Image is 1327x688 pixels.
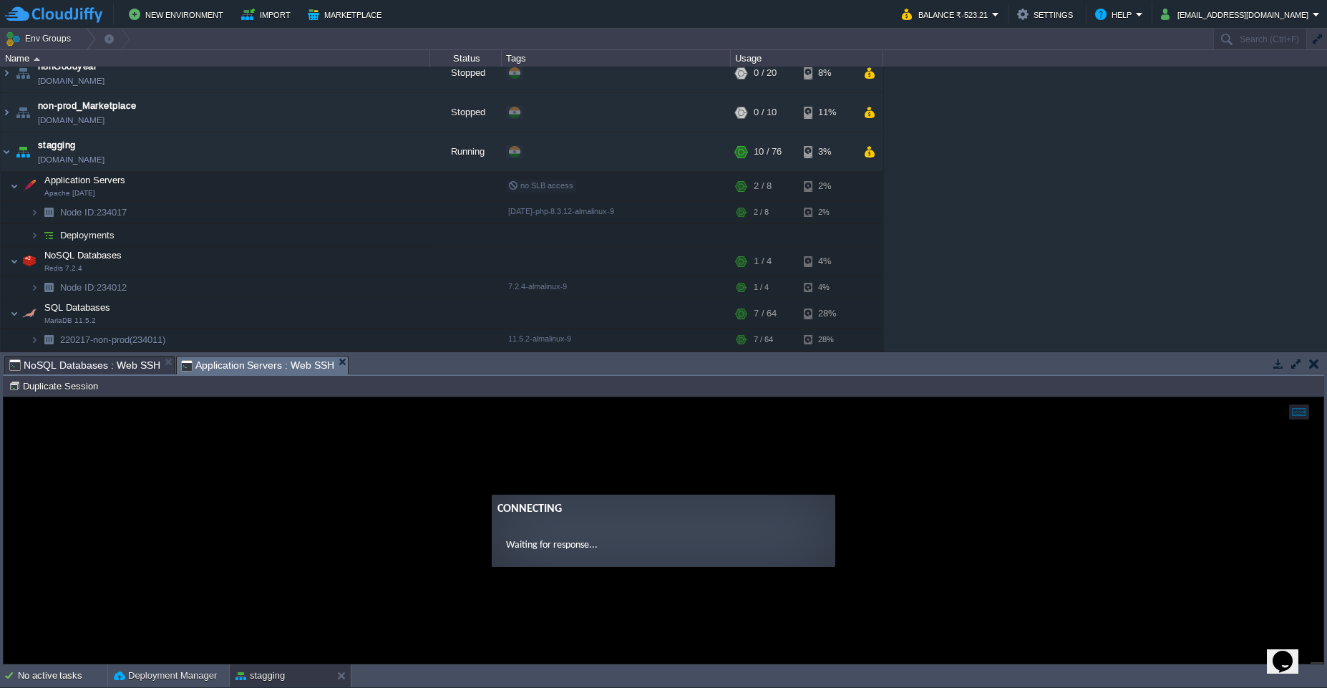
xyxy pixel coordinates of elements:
div: Tags [502,50,730,67]
div: Stopped [430,54,502,92]
img: AMDAwAAAACH5BAEAAAAALAAAAAABAAEAAAICRAEAOw== [30,201,39,223]
img: AMDAwAAAACH5BAEAAAAALAAAAAABAAEAAAICRAEAOw== [1,132,12,171]
div: 1 / 4 [754,247,772,276]
a: Application ServersApache [DATE] [43,175,127,185]
img: AMDAwAAAACH5BAEAAAAALAAAAAABAAEAAAICRAEAOw== [1,54,12,92]
div: 28% [804,299,850,328]
a: SQL DatabasesMariaDB 11.5.2 [43,302,112,313]
div: 0 / 20 [754,54,777,92]
button: Duplicate Session [9,379,102,392]
img: AMDAwAAAACH5BAEAAAAALAAAAAABAAEAAAICRAEAOw== [39,276,59,299]
span: SQL Databases [43,301,112,314]
button: Import [241,6,295,23]
button: Deployment Manager [114,669,217,683]
div: 2 / 8 [754,201,769,223]
span: Redis 7.2.4 [44,264,82,273]
div: Running [430,132,502,171]
img: AMDAwAAAACH5BAEAAAAALAAAAAABAAEAAAICRAEAOw== [13,54,33,92]
div: Name [1,50,429,67]
span: NoSQL Databases : Web SSH [9,357,160,374]
a: [DOMAIN_NAME] [38,113,104,127]
span: 7.2.4-almalinux-9 [508,282,567,291]
div: 7 / 64 [754,299,777,328]
span: Node ID: [60,282,97,293]
div: 4% [804,276,850,299]
img: AMDAwAAAACH5BAEAAAAALAAAAAABAAEAAAICRAEAOw== [30,276,39,299]
div: 1 / 4 [754,276,769,299]
img: AMDAwAAAACH5BAEAAAAALAAAAAABAAEAAAICRAEAOw== [1,93,12,132]
span: Apache [DATE] [44,189,95,198]
span: 234012 [59,281,129,294]
a: NoSQL DatabasesRedis 7.2.4 [43,250,124,261]
div: 8% [804,54,850,92]
img: AMDAwAAAACH5BAEAAAAALAAAAAABAAEAAAICRAEAOw== [10,247,19,276]
div: 10 / 76 [754,132,782,171]
span: 11.5.2-almalinux-9 [508,334,571,343]
img: AMDAwAAAACH5BAEAAAAALAAAAAABAAEAAAICRAEAOw== [13,132,33,171]
img: AMDAwAAAACH5BAEAAAAALAAAAAABAAEAAAICRAEAOw== [10,299,19,328]
p: Waiting for response... [502,140,817,155]
img: AMDAwAAAACH5BAEAAAAALAAAAAABAAEAAAICRAEAOw== [30,329,39,351]
button: stagging [235,669,285,683]
span: no SLB access [508,181,573,190]
button: [EMAIL_ADDRESS][DOMAIN_NAME] [1161,6,1313,23]
img: AMDAwAAAACH5BAEAAAAALAAAAAABAAEAAAICRAEAOw== [19,172,39,200]
div: 4% [804,247,850,276]
div: No active tasks [18,664,107,687]
a: n8nGoodyear [38,59,97,74]
button: Settings [1017,6,1077,23]
a: 220217-non-prod(234011) [59,334,167,346]
img: AMDAwAAAACH5BAEAAAAALAAAAAABAAEAAAICRAEAOw== [30,224,39,246]
img: CloudJiffy [5,6,102,24]
img: AMDAwAAAACH5BAEAAAAALAAAAAABAAEAAAICRAEAOw== [34,57,40,61]
span: NoSQL Databases [43,249,124,261]
img: AMDAwAAAACH5BAEAAAAALAAAAAABAAEAAAICRAEAOw== [19,247,39,276]
span: [DATE]-php-8.3.12-almalinux-9 [508,207,614,215]
button: New Environment [129,6,228,23]
span: (234011) [130,334,165,345]
span: Application Servers : Web SSH [181,357,335,374]
span: MariaDB 11.5.2 [44,316,96,325]
img: AMDAwAAAACH5BAEAAAAALAAAAAABAAEAAAICRAEAOw== [19,299,39,328]
div: 11% [804,93,850,132]
div: 2 / 8 [754,172,772,200]
img: AMDAwAAAACH5BAEAAAAALAAAAAABAAEAAAICRAEAOw== [10,172,19,200]
div: Status [431,50,501,67]
a: [DOMAIN_NAME] [38,152,104,167]
img: AMDAwAAAACH5BAEAAAAALAAAAAABAAEAAAICRAEAOw== [13,93,33,132]
span: Application Servers [43,174,127,186]
img: AMDAwAAAACH5BAEAAAAALAAAAAABAAEAAAICRAEAOw== [39,224,59,246]
div: 0 / 10 [754,93,777,132]
img: AMDAwAAAACH5BAEAAAAALAAAAAABAAEAAAICRAEAOw== [39,201,59,223]
a: [DOMAIN_NAME] [38,74,104,88]
a: Deployments [59,229,117,241]
button: Help [1095,6,1136,23]
a: Node ID:234017 [59,206,129,218]
a: Node ID:234012 [59,281,129,294]
div: Usage [731,50,883,67]
div: 3% [804,132,850,171]
button: Balance ₹-523.21 [902,6,992,23]
a: non-prod_Marketplace [38,99,137,113]
button: Marketplace [308,6,386,23]
iframe: chat widget [1267,631,1313,674]
a: stagging [38,138,76,152]
div: 7 / 64 [754,329,773,351]
div: 28% [804,329,850,351]
img: AMDAwAAAACH5BAEAAAAALAAAAAABAAEAAAICRAEAOw== [39,329,59,351]
span: 220217-non-prod [59,334,167,346]
span: 234017 [59,206,129,218]
div: 2% [804,172,850,200]
div: Stopped [430,93,502,132]
span: Node ID: [60,207,97,218]
div: 2% [804,201,850,223]
button: Env Groups [5,29,76,49]
div: Connecting [494,103,826,120]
